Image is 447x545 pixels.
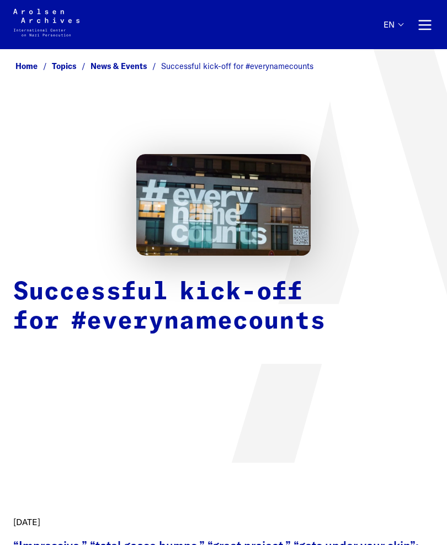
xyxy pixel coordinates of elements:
span: Successful kick-off for #everynamecounts [161,61,313,71]
a: Topics [52,61,91,71]
img: Das Event wurde begleitet von Floriane Azoulay, Direktorin der Arolsen Archives; Anne-Marie Descô... [136,154,311,256]
nav: Breadcrumb [13,59,434,75]
a: Home [15,61,52,71]
nav: Primary [384,9,434,40]
h1: Successful kick-off for #everynamecounts [13,278,434,337]
button: English, language selection [384,20,403,47]
time: [DATE] [13,516,40,527]
a: News & Events [91,61,161,71]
